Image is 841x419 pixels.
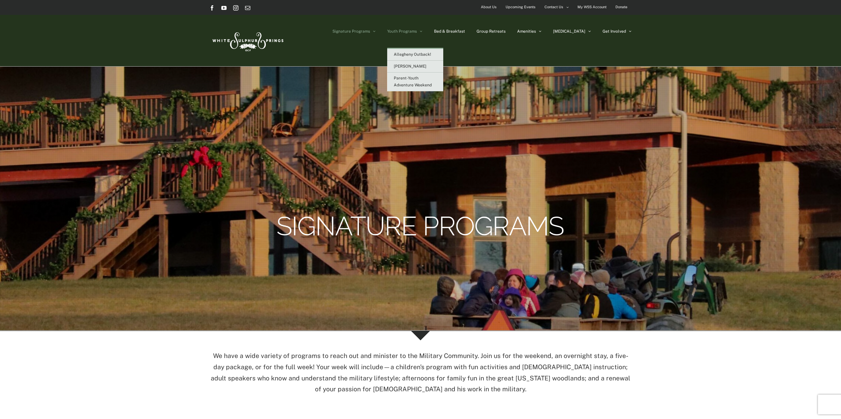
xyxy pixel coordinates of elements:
[517,15,542,48] a: Amenities
[332,15,632,48] nav: Main Menu
[387,49,443,61] a: Allegheny Outback!
[209,350,632,395] p: We have a wide variety of programs to reach out and minister to the Military Community. Join us f...
[394,76,432,87] span: Parent-Youth Adventure Weekend
[394,52,431,57] span: Allegheny Outback!
[517,29,536,33] span: Amenities
[332,15,376,48] a: Signature Programs
[434,15,465,48] a: Bed & Breakfast
[506,2,536,12] span: Upcoming Events
[603,15,632,48] a: Get Involved
[387,15,422,48] a: Youth Programs
[545,2,563,12] span: Contact Us
[387,29,417,33] span: Youth Programs
[387,61,443,73] a: [PERSON_NAME]
[477,29,506,33] span: Group Retreats
[477,15,506,48] a: Group Retreats
[553,29,585,33] span: [MEDICAL_DATA]
[553,15,591,48] a: [MEDICAL_DATA]
[394,64,426,69] span: [PERSON_NAME]
[209,25,285,56] img: White Sulphur Springs Logo
[332,29,370,33] span: Signature Programs
[276,219,564,234] rs-layer: Signature Programs
[387,73,443,91] a: Parent-Youth Adventure Weekend
[434,29,465,33] span: Bed & Breakfast
[615,2,627,12] span: Donate
[577,2,607,12] span: My WSS Account
[603,29,626,33] span: Get Involved
[481,2,497,12] span: About Us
